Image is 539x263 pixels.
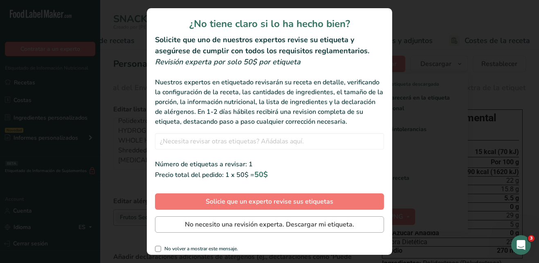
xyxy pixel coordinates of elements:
[155,159,384,169] div: Número de etiquetas a revisar: 1
[155,216,384,233] button: No necesito una revisión experta. Descargar mi etiqueta.
[206,197,333,206] span: Solicie que un experto revise sus etiquetas
[528,235,535,242] span: 3
[155,34,384,57] h2: Solicite que uno de nuestros expertos revise su etiqueta y asegúrese de cumplir con todos los req...
[254,170,268,179] span: 50$
[185,220,354,229] span: No necesito una revisión experta. Descargar mi etiqueta.
[155,77,384,127] div: Nuestros expertos en etiquetado revisarán su receta en detalle, verificando la configuración de l...
[511,235,531,255] iframe: Intercom live chat
[155,133,384,150] input: ¿Necesita revisar otras etiquetas? Añádalas aquí.
[155,193,384,210] button: Solicie que un experto revise sus etiquetas
[155,16,384,31] h1: ¿No tiene claro si lo ha hecho bien?
[155,57,384,68] div: Revisión experta por solo 50$ por etiqueta
[155,169,384,180] div: Precio total del pedido: 1 x 50$ =
[161,246,238,252] span: No volver a mostrar este mensaje.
